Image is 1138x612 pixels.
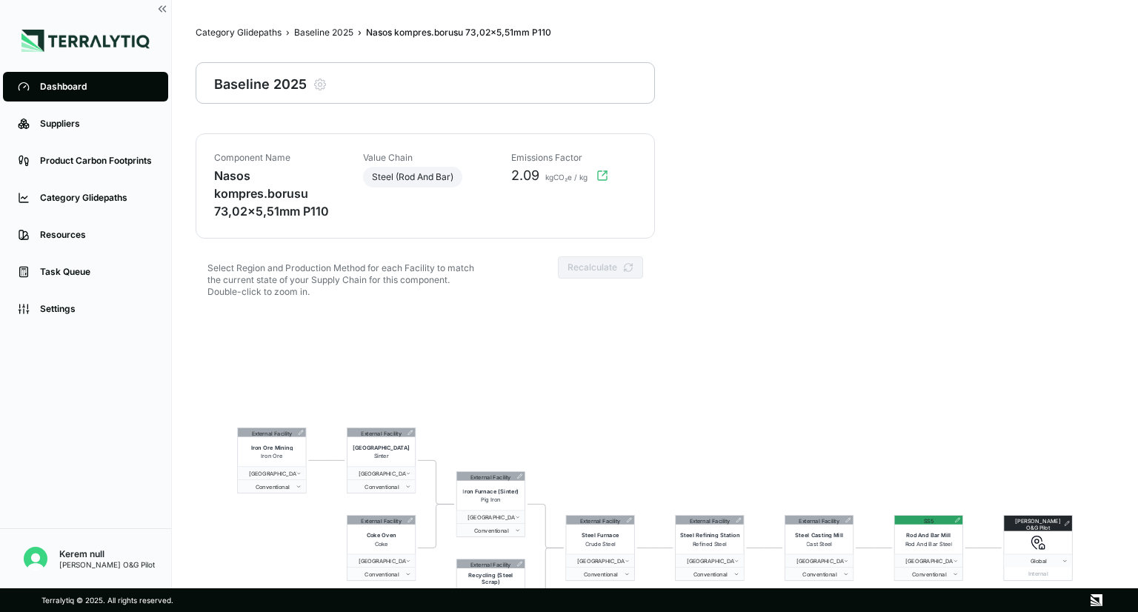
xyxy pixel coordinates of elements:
[347,428,416,493] div: External Facility[GEOGRAPHIC_DATA]Sinter [GEOGRAPHIC_DATA] Conventional
[196,256,486,298] div: Select Region and Production Method for each Facility to match the current state of your Supply C...
[40,303,153,315] div: Settings
[511,167,539,184] span: 2.09
[470,559,511,568] div: External Facility
[1014,516,1062,531] div: [PERSON_NAME] O&G Pilot
[214,73,307,93] div: Baseline 2025
[59,548,155,560] div: Kerem null
[18,541,53,576] button: Open user button
[528,548,564,592] g: Edge from 5 to 6
[294,27,353,39] a: Baseline 2025
[895,554,963,568] button: [GEOGRAPHIC_DATA]
[580,516,621,525] div: External Facility
[242,483,296,490] span: conventional
[40,192,153,204] div: Category Glidepaths
[675,515,744,581] div: External FacilitySteel Refining StationRefined Steel [GEOGRAPHIC_DATA] Conventional
[363,152,488,164] div: Value Chain
[361,516,402,525] div: External Facility
[676,554,744,568] button: [GEOGRAPHIC_DATA]
[680,557,734,564] span: Ukraine
[457,523,525,536] button: Conventional
[261,453,283,459] span: Iron Ore
[418,460,454,504] g: Edge from 2 to 4
[905,540,953,547] span: Rod And Bar Steel
[461,513,515,520] span: Ukraine
[693,540,727,547] span: Refined Steel
[40,229,153,241] div: Resources
[795,531,843,538] span: Steel Casting Mill
[347,515,416,581] div: External FacilityCoke OvenCoke [GEOGRAPHIC_DATA] Conventional
[352,470,406,476] span: Ukraine
[40,155,153,167] div: Product Carbon Footprints
[238,479,306,493] button: Conventional
[352,571,405,577] span: conventional
[347,567,416,580] button: Conventional
[806,540,832,547] span: Cast Steel
[542,173,588,184] span: kgCO₂e / kg
[462,488,519,494] span: Iron Furnace (Sinter)
[1004,554,1072,568] button: Global
[196,27,282,39] div: Category Glidepaths
[511,152,636,164] div: Emissions Factor
[680,571,733,577] span: conventional
[676,567,744,580] button: Conventional
[1004,515,1073,581] div: [PERSON_NAME] O&G Pilot Global Internal
[40,266,153,278] div: Task Queue
[1008,557,1062,564] span: Global
[59,560,155,569] div: [PERSON_NAME] O&G Pilot
[374,453,389,459] span: Sinter
[895,567,963,580] button: Conventional
[358,27,362,39] span: ›
[347,466,416,479] button: [GEOGRAPHIC_DATA]
[906,531,951,538] span: Rod And Bar Mill
[785,567,853,580] button: Conventional
[570,557,625,564] span: Ukraine
[242,470,296,476] span: Ukraine
[352,483,405,490] span: conventional
[481,496,501,503] span: Pig Iron
[21,30,150,52] img: Logo
[894,515,963,581] div: SS5Rod And Bar MillRod And Bar Steel [GEOGRAPHIC_DATA] Conventional
[585,540,616,547] span: Crude Steel
[457,510,525,524] button: [GEOGRAPHIC_DATA]
[899,557,953,564] span: Ukraine
[790,571,843,577] span: conventional
[461,527,514,533] span: conventional
[214,152,339,164] div: Component Name
[347,479,416,493] button: Conventional
[785,554,853,568] button: [GEOGRAPHIC_DATA]
[372,171,453,183] span: Steel (Rod And Bar)
[566,567,634,580] button: Conventional
[347,554,416,568] button: [GEOGRAPHIC_DATA]
[352,557,406,564] span: Ukraine
[214,167,339,220] div: Nasos kompres.borusu 73,02x5,51mm P110
[476,588,505,594] span: Steel Scrap
[40,118,153,130] div: Suppliers
[1004,567,1072,580] div: Internal
[570,571,624,577] span: conventional
[375,540,388,547] span: Coke
[418,504,454,548] g: Edge from 3 to 4
[40,81,153,93] div: Dashboard
[237,428,306,493] div: External FacilityIron Ore MiningIron Ore [GEOGRAPHIC_DATA] Conventional
[899,571,952,577] span: conventional
[367,531,396,538] span: Coke Oven
[24,547,47,571] img: Kerem
[459,572,523,585] span: Recycling (Steel Scrap)
[361,428,402,437] div: External Facility
[251,444,293,450] span: Iron Ore Mining
[238,466,306,479] button: [GEOGRAPHIC_DATA]
[286,27,290,39] span: ›
[582,531,619,538] span: Steel Furnace
[470,472,511,481] div: External Facility
[924,516,934,525] div: SS5
[456,471,525,537] div: External FacilityIron Furnace (Sinter)Pig Iron [GEOGRAPHIC_DATA] Conventional
[785,515,853,581] div: External FacilitySteel Casting MillCast Steel [GEOGRAPHIC_DATA] Conventional
[690,516,731,525] div: External Facility
[528,504,564,548] g: Edge from 4 to 6
[566,554,634,568] button: [GEOGRAPHIC_DATA]
[790,557,844,564] span: Ukraine
[799,516,839,525] div: External Facility
[566,515,635,581] div: External FacilitySteel FurnaceCrude Steel [GEOGRAPHIC_DATA] Conventional
[366,27,551,39] span: Nasos kompres.borusu 73,02x5,51mm P110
